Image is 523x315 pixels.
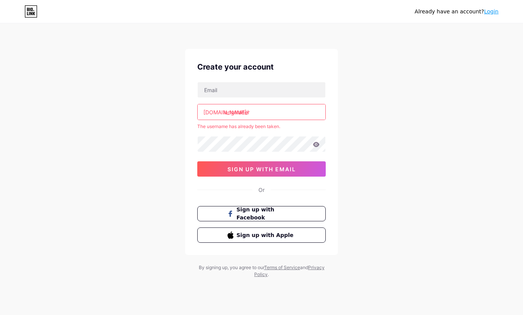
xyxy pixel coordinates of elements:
[484,8,499,15] a: Login
[197,206,326,221] button: Sign up with Facebook
[197,123,326,130] div: The username has already been taken.
[197,264,326,278] div: By signing up, you agree to our and .
[197,61,326,73] div: Create your account
[197,161,326,177] button: sign up with email
[237,231,296,239] span: Sign up with Apple
[227,166,296,172] span: sign up with email
[264,265,300,270] a: Terms of Service
[198,104,325,120] input: username
[203,108,249,116] div: [DOMAIN_NAME]/
[198,82,325,97] input: Email
[415,8,499,16] div: Already have an account?
[258,186,265,194] div: Or
[237,206,296,222] span: Sign up with Facebook
[197,227,326,243] button: Sign up with Apple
